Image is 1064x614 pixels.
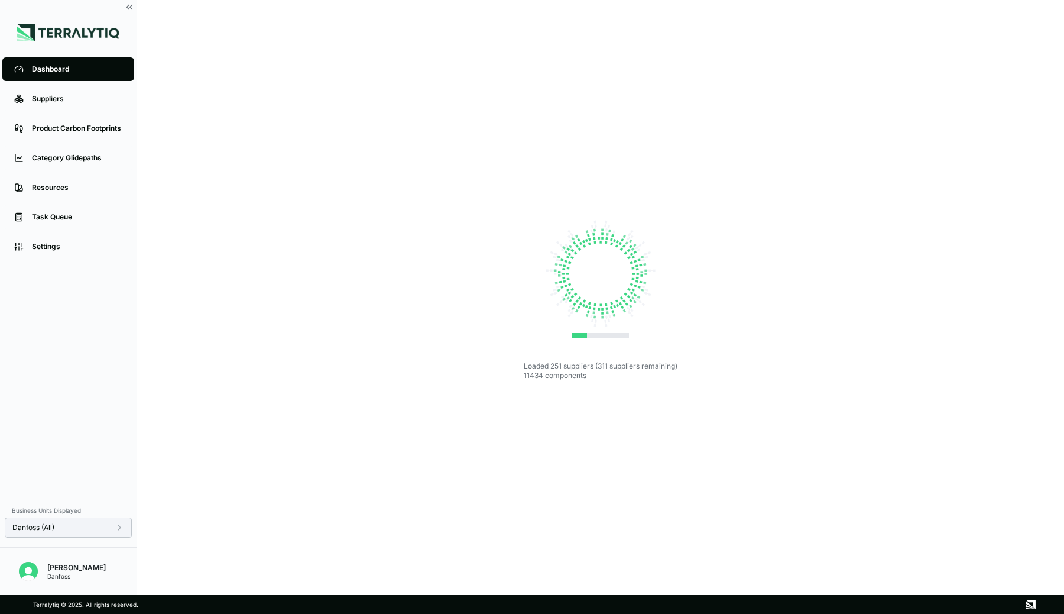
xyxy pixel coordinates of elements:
[32,64,122,74] div: Dashboard
[19,562,38,581] img: Nitin Shetty
[32,94,122,104] div: Suppliers
[12,523,54,532] span: Danfoss (All)
[32,124,122,133] div: Product Carbon Footprints
[541,215,660,333] img: Loading
[32,212,122,222] div: Task Queue
[47,563,106,573] div: [PERSON_NAME]
[47,573,106,580] div: Danfoss
[32,183,122,192] div: Resources
[14,557,43,586] button: Open user button
[17,24,119,41] img: Logo
[524,361,677,380] div: Loaded 251 suppliers (311 suppliers remaining) 11434 components
[32,242,122,251] div: Settings
[32,153,122,163] div: Category Glidepaths
[5,503,132,518] div: Business Units Displayed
